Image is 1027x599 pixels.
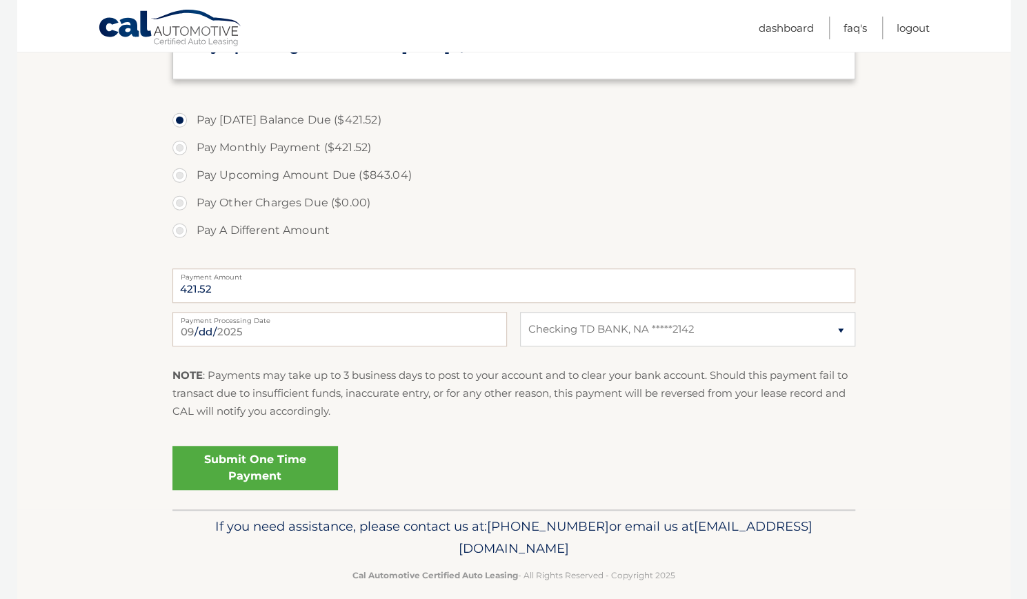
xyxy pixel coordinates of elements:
[172,366,855,421] p: : Payments may take up to 3 business days to post to your account and to clear your bank account....
[172,312,507,346] input: Payment Date
[172,369,203,382] strong: NOTE
[172,106,855,134] label: Pay [DATE] Balance Due ($421.52)
[172,268,855,303] input: Payment Amount
[172,161,855,189] label: Pay Upcoming Amount Due ($843.04)
[172,217,855,244] label: Pay A Different Amount
[98,9,243,49] a: Cal Automotive
[459,518,812,556] span: [EMAIL_ADDRESS][DOMAIN_NAME]
[172,134,855,161] label: Pay Monthly Payment ($421.52)
[172,189,855,217] label: Pay Other Charges Due ($0.00)
[181,515,846,560] p: If you need assistance, please contact us at: or email us at
[844,17,867,39] a: FAQ's
[172,268,855,279] label: Payment Amount
[181,568,846,582] p: - All Rights Reserved - Copyright 2025
[172,312,507,323] label: Payment Processing Date
[352,570,518,580] strong: Cal Automotive Certified Auto Leasing
[172,446,338,490] a: Submit One Time Payment
[487,518,609,534] span: [PHONE_NUMBER]
[897,17,930,39] a: Logout
[759,17,814,39] a: Dashboard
